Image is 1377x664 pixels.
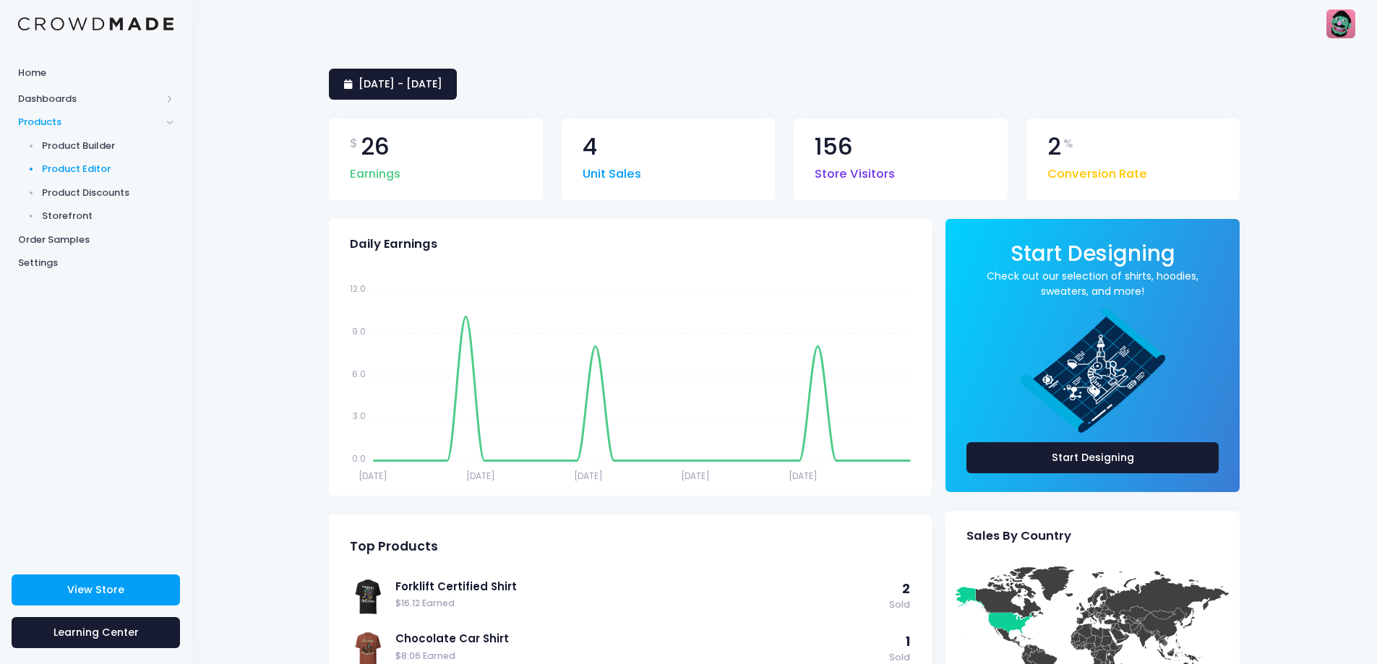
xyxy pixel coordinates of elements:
[466,469,495,481] tspan: [DATE]
[352,367,366,379] tspan: 6.0
[902,580,910,598] span: 2
[966,529,1071,543] span: Sales By Country
[42,209,174,223] span: Storefront
[395,650,882,663] span: $8.06 Earned
[789,469,818,481] tspan: [DATE]
[353,410,366,422] tspan: 3.0
[815,158,895,184] span: Store Visitors
[18,115,161,129] span: Products
[966,442,1219,473] a: Start Designing
[350,539,438,554] span: Top Products
[574,469,603,481] tspan: [DATE]
[350,237,437,251] span: Daily Earnings
[1011,251,1175,264] a: Start Designing
[329,69,457,100] a: [DATE] - [DATE]
[18,66,173,80] span: Home
[350,283,366,295] tspan: 12.0
[361,135,390,159] span: 26
[906,633,910,650] span: 1
[1063,135,1073,152] span: %
[395,597,882,611] span: $16.12 Earned
[681,469,710,481] tspan: [DATE]
[359,469,387,481] tspan: [DATE]
[42,139,174,153] span: Product Builder
[12,574,180,605] a: View Store
[350,158,400,184] span: Earnings
[583,135,597,159] span: 4
[1047,158,1147,184] span: Conversion Rate
[583,158,641,184] span: Unit Sales
[352,452,366,465] tspan: 0.0
[42,162,174,176] span: Product Editor
[18,233,173,247] span: Order Samples
[359,77,442,91] span: [DATE] - [DATE]
[350,135,358,152] span: $
[395,631,882,647] a: Chocolate Car Shirt
[18,92,161,106] span: Dashboards
[815,135,853,159] span: 156
[67,582,124,597] span: View Store
[1047,135,1061,159] span: 2
[18,256,173,270] span: Settings
[12,617,180,648] a: Learning Center
[889,598,910,612] span: Sold
[966,269,1219,299] a: Check out our selection of shirts, hoodies, sweaters, and more!
[53,625,139,639] span: Learning Center
[42,186,174,200] span: Product Discounts
[352,325,366,337] tspan: 9.0
[1326,9,1355,38] img: User
[1011,238,1175,268] span: Start Designing
[395,579,882,595] a: Forklift Certified Shirt
[18,17,173,31] img: Logo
